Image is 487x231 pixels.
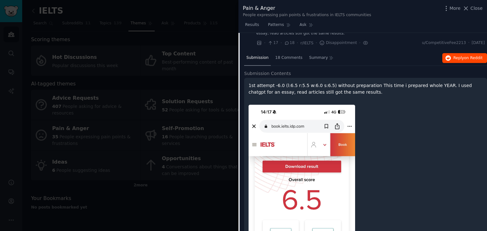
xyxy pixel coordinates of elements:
[297,20,315,33] a: Ask
[284,40,295,46] span: 18
[453,55,483,61] span: Reply
[442,53,487,63] button: Replyon Reddit
[472,40,485,46] span: [DATE]
[264,40,265,46] span: ·
[422,40,466,46] span: u/CompetitiveFee2213
[245,22,259,28] span: Results
[275,55,302,61] span: 18 Comments
[319,40,357,46] span: Disappointment
[243,12,371,18] div: People expressing pain points & frustrations in IELTS communities
[468,40,470,46] span: ·
[281,40,282,46] span: ·
[268,22,284,28] span: Patterns
[359,40,360,46] span: ·
[450,5,461,12] span: More
[315,40,317,46] span: ·
[471,5,483,12] span: Close
[309,55,328,61] span: Summary
[463,5,483,12] button: Close
[244,70,291,77] span: Submission Contents
[300,22,307,28] span: Ask
[443,5,461,12] button: More
[243,4,371,12] div: Pain & Anger
[249,82,483,96] p: 1st attempt -6.0 (l:6.5 r:5.5 w:6.0 s:6.5) without preparation This time i prepared whole YEAR. I...
[243,20,261,33] a: Results
[297,40,298,46] span: ·
[246,55,269,61] span: Submission
[268,40,278,46] span: 17
[464,56,483,60] span: on Reddit
[301,41,314,45] span: r/IELTS
[266,20,293,33] a: Patterns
